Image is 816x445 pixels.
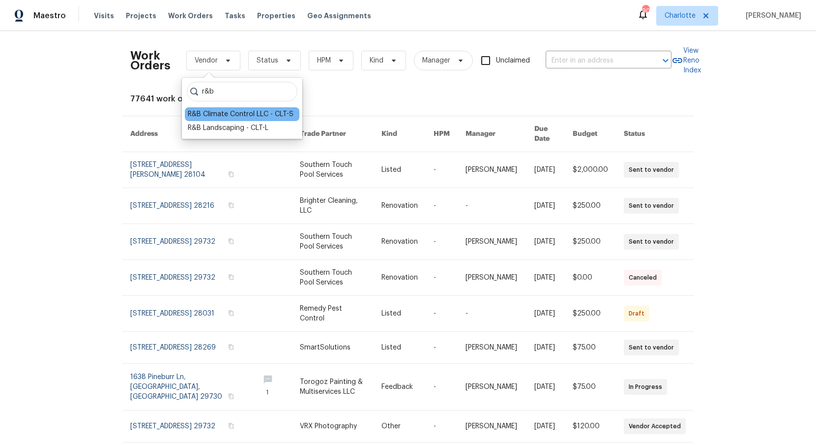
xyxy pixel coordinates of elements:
td: Torogoz Painting & Multiservices LLC [292,364,374,411]
th: HPM [426,116,458,152]
button: Copy Address [227,343,235,351]
span: Properties [257,11,295,21]
th: Budget [565,116,616,152]
td: Renovation [374,224,426,260]
h2: Work Orders [130,51,171,70]
span: Projects [126,11,156,21]
td: SmartSolutions [292,332,374,364]
td: [PERSON_NAME] [458,152,526,188]
td: Renovation [374,260,426,296]
button: Copy Address [227,309,235,318]
span: Charlotte [665,11,696,21]
td: Other [374,411,426,443]
div: R&B Climate Control LLC - CLT-S [188,109,293,119]
td: Listed [374,152,426,188]
span: Unclaimed [496,56,530,66]
td: Renovation [374,188,426,224]
button: Copy Address [227,201,235,210]
td: - [426,296,458,332]
button: Copy Address [227,421,235,430]
span: Work Orders [168,11,213,21]
td: - [426,152,458,188]
td: [PERSON_NAME] [458,332,526,364]
td: - [458,296,526,332]
td: Southern Touch Pool Services [292,152,374,188]
td: - [426,332,458,364]
div: 77641 work orders [130,94,686,104]
td: [PERSON_NAME] [458,364,526,411]
td: - [458,188,526,224]
th: Address [122,116,243,152]
span: Kind [370,56,383,65]
span: Vendor [195,56,218,65]
td: Southern Touch Pool Services [292,260,374,296]
span: Tasks [225,12,245,19]
td: - [426,364,458,411]
td: [PERSON_NAME] [458,411,526,443]
button: Copy Address [227,170,235,179]
th: Kind [374,116,426,152]
td: Feedback [374,364,426,411]
span: [PERSON_NAME] [742,11,801,21]
th: Due Date [526,116,565,152]
span: Manager [422,56,450,65]
button: Open [659,54,672,67]
th: Manager [458,116,526,152]
a: View Reno Index [671,46,701,75]
span: Visits [94,11,114,21]
div: 90 [642,6,649,16]
span: Status [257,56,278,65]
th: Trade Partner [292,116,374,152]
span: Geo Assignments [307,11,371,21]
td: - [426,411,458,443]
td: Listed [374,332,426,364]
button: Copy Address [227,273,235,282]
input: Enter in an address [546,53,644,68]
span: HPM [317,56,331,65]
td: VRX Photography [292,411,374,443]
button: Copy Address [227,392,235,401]
td: - [426,224,458,260]
td: - [426,188,458,224]
div: R&B Landscaping - CLT-L [188,123,268,133]
td: Listed [374,296,426,332]
span: Maestro [33,11,66,21]
td: Southern Touch Pool Services [292,224,374,260]
th: Status [616,116,694,152]
td: Remedy Pest Control [292,296,374,332]
td: - [426,260,458,296]
td: [PERSON_NAME] [458,224,526,260]
td: [PERSON_NAME] [458,260,526,296]
button: Copy Address [227,237,235,246]
td: Brighter Cleaning, LLC [292,188,374,224]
